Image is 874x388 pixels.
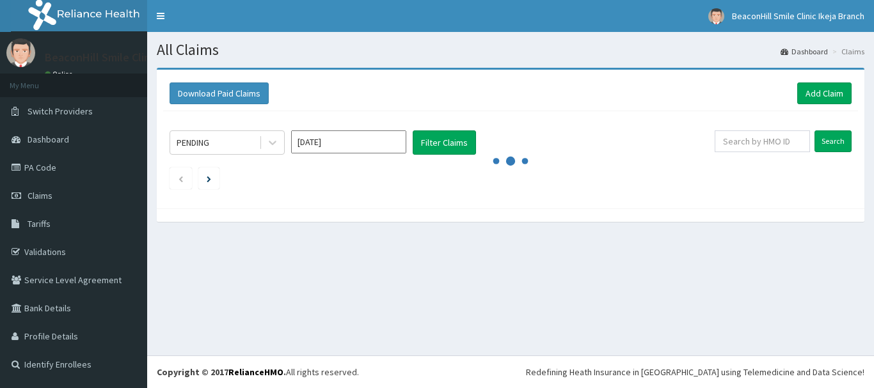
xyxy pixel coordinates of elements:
[781,46,828,57] a: Dashboard
[715,130,810,152] input: Search by HMO ID
[732,10,864,22] span: BeaconHill Smile Clinic Ikeja Branch
[797,82,852,104] a: Add Claim
[829,46,864,57] li: Claims
[45,52,223,63] p: BeaconHill Smile Clinic Ikeja Branch
[291,130,406,153] input: Select Month and Year
[814,130,852,152] input: Search
[28,218,51,229] span: Tariffs
[228,366,283,378] a: RelianceHMO
[207,173,211,184] a: Next page
[491,142,530,180] svg: audio-loading
[28,190,52,201] span: Claims
[170,82,269,104] button: Download Paid Claims
[708,8,724,24] img: User Image
[45,70,75,79] a: Online
[178,173,184,184] a: Previous page
[526,366,864,378] div: Redefining Heath Insurance in [GEOGRAPHIC_DATA] using Telemedicine and Data Science!
[413,130,476,155] button: Filter Claims
[28,134,69,145] span: Dashboard
[28,105,93,117] span: Switch Providers
[177,136,209,149] div: PENDING
[147,355,874,388] footer: All rights reserved.
[6,38,35,67] img: User Image
[157,366,286,378] strong: Copyright © 2017 .
[157,42,864,58] h1: All Claims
